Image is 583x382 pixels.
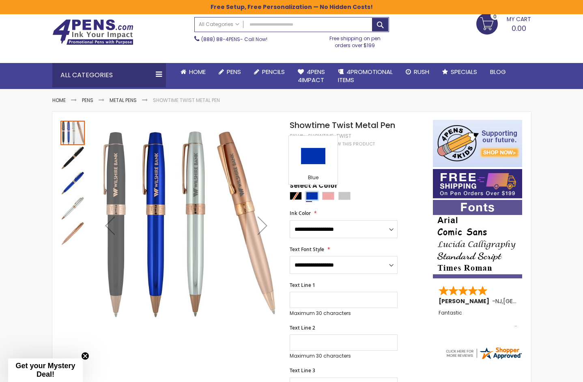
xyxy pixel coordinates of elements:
[338,67,393,84] span: 4PROMOTIONAL ITEMS
[52,97,66,104] a: Home
[512,23,526,33] span: 0.00
[246,120,279,331] div: Next
[439,310,517,328] div: Fantastic
[331,63,399,89] a: 4PROMOTIONALITEMS
[414,67,429,76] span: Rush
[338,192,351,200] div: Silver
[290,132,305,139] strong: SKU
[445,355,523,362] a: 4pens.com certificate URL
[60,145,86,170] div: Showtime Twist Metal Pen
[290,282,315,289] span: Text Line 1
[433,200,522,278] img: font-personalization-examples
[153,97,220,104] li: Showtime Twist Metal Pen
[308,133,351,139] div: showtime-twist
[321,32,389,48] div: Free shipping on pen orders over $199
[291,174,336,182] div: Blue
[298,67,325,84] span: 4Pens 4impact
[60,195,86,221] div: Showtime Twist Metal Pen
[60,171,85,195] img: Showtime Twist Metal Pen
[492,297,563,305] span: - ,
[495,297,502,305] span: NJ
[433,169,522,198] img: Free shipping on orders over $199
[15,362,75,378] span: Get your Mystery Deal!
[290,181,338,192] span: Select A Color
[52,63,166,87] div: All Categories
[290,119,395,131] span: Showtime Twist Metal Pen
[110,97,137,104] a: Metal Pens
[81,352,89,360] button: Close teaser
[445,346,523,360] img: 4pens.com widget logo
[290,353,398,359] p: Maximum 30 characters
[8,358,83,382] div: Get your Mystery Deal!Close teaser
[439,297,492,305] span: [PERSON_NAME]
[476,13,531,33] a: 0.00 0
[199,21,239,28] span: All Categories
[60,120,86,145] div: Showtime Twist Metal Pen
[503,297,563,305] span: [GEOGRAPHIC_DATA]
[60,146,85,170] img: Showtime Twist Metal Pen
[433,120,522,167] img: 4pens 4 kids
[174,63,212,81] a: Home
[247,63,291,81] a: Pencils
[290,367,315,374] span: Text Line 3
[60,196,85,221] img: Showtime Twist Metal Pen
[189,67,206,76] span: Home
[399,63,436,81] a: Rush
[262,67,285,76] span: Pencils
[201,36,240,43] a: (888) 88-4PENS
[490,67,506,76] span: Blog
[60,221,85,246] div: Showtime Twist Metal Pen
[227,67,241,76] span: Pens
[516,360,583,382] iframe: Google Customer Reviews
[493,13,497,20] span: 0
[291,63,331,89] a: 4Pens4impact
[306,192,318,200] div: Blue
[290,310,398,317] p: Maximum 30 characters
[201,36,267,43] span: - Call Now!
[82,97,93,104] a: Pens
[195,17,243,31] a: All Categories
[451,67,477,76] span: Specials
[290,324,315,331] span: Text Line 2
[290,210,311,217] span: Ink Color
[52,19,133,45] img: 4Pens Custom Pens and Promotional Products
[212,63,247,81] a: Pens
[322,192,334,200] div: Rose
[94,120,126,331] div: Previous
[60,170,86,195] div: Showtime Twist Metal Pen
[290,246,324,253] span: Text Font Style
[484,63,512,81] a: Blog
[436,63,484,81] a: Specials
[60,221,85,246] img: Showtime Twist Metal Pen
[93,132,279,317] img: Showtime Twist Metal Pen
